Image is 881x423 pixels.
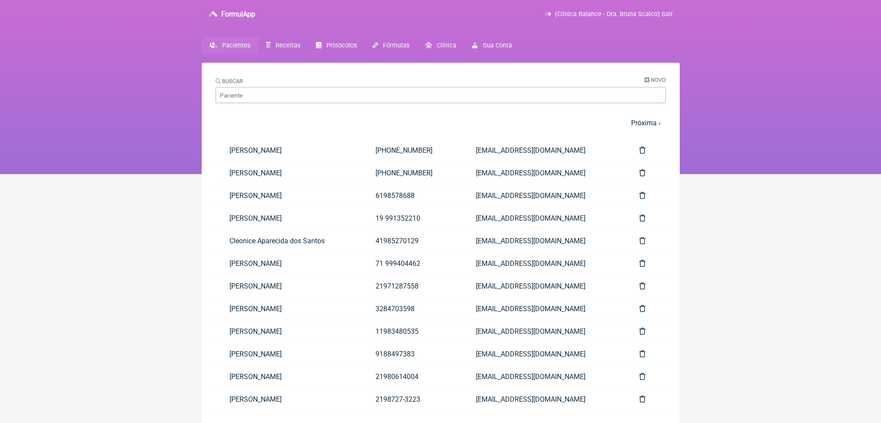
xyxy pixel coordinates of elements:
a: [EMAIL_ADDRESS][DOMAIN_NAME] [462,252,625,275]
a: [PERSON_NAME] [216,320,362,342]
a: [EMAIL_ADDRESS][DOMAIN_NAME] [462,162,625,184]
a: 11983480535 [362,320,462,342]
span: Fórmulas [383,42,409,49]
a: [EMAIL_ADDRESS][DOMAIN_NAME] [462,320,625,342]
a: 9188497383 [362,343,462,365]
a: Pacientes [202,37,258,54]
a: [EMAIL_ADDRESS][DOMAIN_NAME] [462,139,625,161]
a: 6198578688 [362,185,462,207]
input: Paciente [216,87,666,103]
a: Receitas [258,37,308,54]
a: [EMAIL_ADDRESS][DOMAIN_NAME] [462,366,625,388]
span: Receitas [276,42,300,49]
a: [EMAIL_ADDRESS][DOMAIN_NAME] [462,230,625,252]
a: Sua Conta [464,37,519,54]
a: [PERSON_NAME] [216,185,362,207]
span: (Clínica Balance - Dra. Bruna Scalco) Sair [555,10,673,18]
a: Fórmulas [365,37,417,54]
a: 3284703598 [362,298,462,320]
a: Protocolos [308,37,365,54]
a: [EMAIL_ADDRESS][DOMAIN_NAME] [462,207,625,229]
a: [EMAIL_ADDRESS][DOMAIN_NAME] [462,388,625,410]
a: [PHONE_NUMBER] [362,139,462,161]
nav: pager [216,114,666,132]
a: 21980614004 [362,366,462,388]
a: 41985270129 [362,230,462,252]
a: Clínica [417,37,464,54]
a: [PERSON_NAME] [216,207,362,229]
a: [PHONE_NUMBER] [362,162,462,184]
a: [PERSON_NAME] [216,388,362,410]
a: 21971287558 [362,275,462,297]
a: Novo [645,77,666,83]
a: [PERSON_NAME] [216,162,362,184]
span: Novo [651,77,666,83]
span: Pacientes [222,42,250,49]
a: [PERSON_NAME] [216,275,362,297]
a: [EMAIL_ADDRESS][DOMAIN_NAME] [462,298,625,320]
a: [PERSON_NAME] [216,343,362,365]
a: (Clínica Balance - Dra. Bruna Scalco) Sair [545,10,672,18]
a: Próxima › [631,119,661,127]
a: [EMAIL_ADDRESS][DOMAIN_NAME] [462,275,625,297]
span: Sua Conta [483,42,512,49]
a: 19 991352210 [362,207,462,229]
label: Buscar [216,78,243,84]
h3: FormulApp [221,10,255,18]
a: 2198727-3223 [362,388,462,410]
a: [EMAIL_ADDRESS][DOMAIN_NAME] [462,343,625,365]
a: 71 999404462 [362,252,462,275]
a: [PERSON_NAME] [216,252,362,275]
a: Cleonice Aparecida dos Santos [216,230,362,252]
a: [PERSON_NAME] [216,366,362,388]
a: [EMAIL_ADDRESS][DOMAIN_NAME] [462,185,625,207]
span: Clínica [437,42,456,49]
a: [PERSON_NAME] [216,139,362,161]
span: Protocolos [326,42,357,49]
a: [PERSON_NAME] [216,298,362,320]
